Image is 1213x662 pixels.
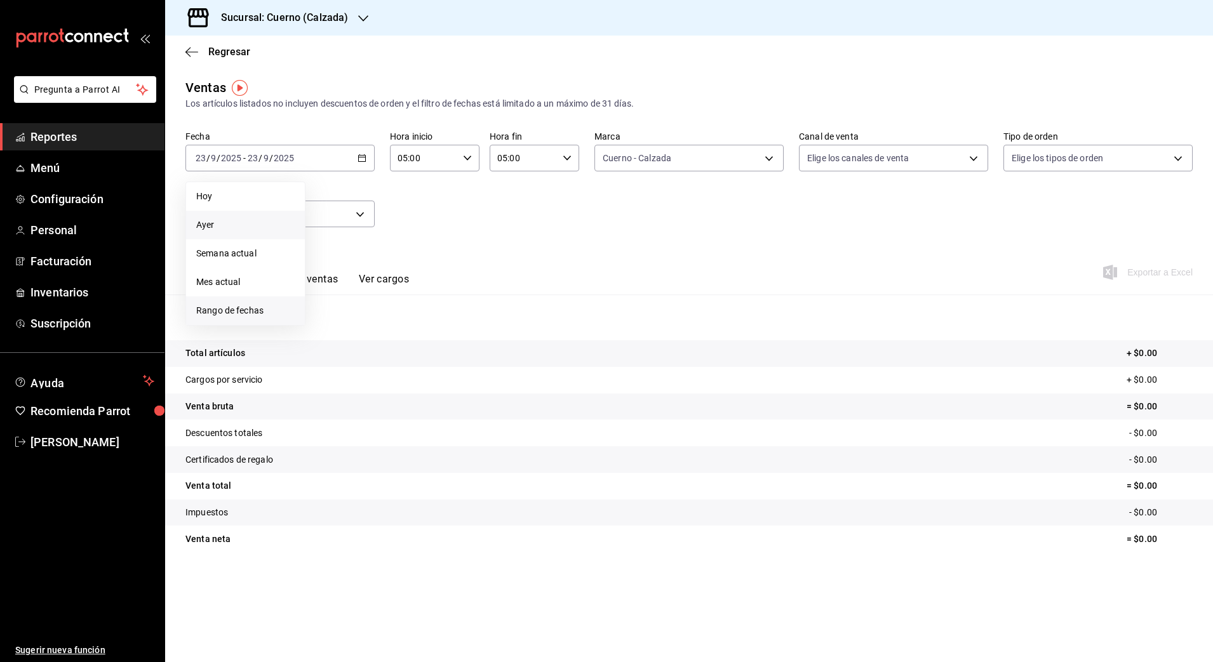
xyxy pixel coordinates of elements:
[195,153,206,163] input: --
[14,76,156,103] button: Pregunta a Parrot AI
[263,153,269,163] input: --
[1129,453,1193,467] p: - $0.00
[247,153,258,163] input: --
[34,83,137,96] span: Pregunta a Parrot AI
[196,190,295,203] span: Hoy
[799,132,988,141] label: Canal de venta
[30,222,154,239] span: Personal
[185,132,375,141] label: Fecha
[30,373,138,388] span: Ayuda
[30,284,154,301] span: Inventarios
[185,427,262,440] p: Descuentos totales
[1127,533,1193,546] p: = $0.00
[594,132,784,141] label: Marca
[185,310,1193,325] p: Resumen
[1012,152,1103,164] span: Elige los tipos de orden
[1127,373,1193,387] p: + $0.00
[490,132,579,141] label: Hora fin
[185,78,226,97] div: Ventas
[185,506,228,519] p: Impuestos
[196,247,295,260] span: Semana actual
[273,153,295,163] input: ----
[185,347,245,360] p: Total artículos
[185,400,234,413] p: Venta bruta
[210,153,217,163] input: --
[30,315,154,332] span: Suscripción
[1127,400,1193,413] p: = $0.00
[1003,132,1193,141] label: Tipo de orden
[206,153,210,163] span: /
[288,273,338,295] button: Ver ventas
[258,153,262,163] span: /
[390,132,479,141] label: Hora inicio
[30,159,154,176] span: Menú
[1129,427,1193,440] p: - $0.00
[185,97,1193,110] div: Los artículos listados no incluyen descuentos de orden y el filtro de fechas está limitado a un m...
[196,304,295,317] span: Rango de fechas
[15,644,154,657] span: Sugerir nueva función
[30,402,154,420] span: Recomienda Parrot
[211,10,348,25] h3: Sucursal: Cuerno (Calzada)
[30,190,154,208] span: Configuración
[1127,347,1193,360] p: + $0.00
[140,33,150,43] button: open_drawer_menu
[1129,506,1193,519] p: - $0.00
[185,46,250,58] button: Regresar
[185,479,231,493] p: Venta total
[603,152,671,164] span: Cuerno - Calzada
[185,533,231,546] p: Venta neta
[1127,479,1193,493] p: = $0.00
[217,153,220,163] span: /
[232,80,248,96] img: Tooltip marker
[196,218,295,232] span: Ayer
[359,273,410,295] button: Ver cargos
[206,273,409,295] div: navigation tabs
[208,46,250,58] span: Regresar
[196,275,295,289] span: Mes actual
[220,153,242,163] input: ----
[30,253,154,270] span: Facturación
[243,153,246,163] span: -
[185,453,273,467] p: Certificados de regalo
[30,128,154,145] span: Reportes
[30,434,154,451] span: [PERSON_NAME]
[185,373,263,387] p: Cargos por servicio
[807,152,909,164] span: Elige los canales de venta
[269,153,273,163] span: /
[9,92,156,105] a: Pregunta a Parrot AI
